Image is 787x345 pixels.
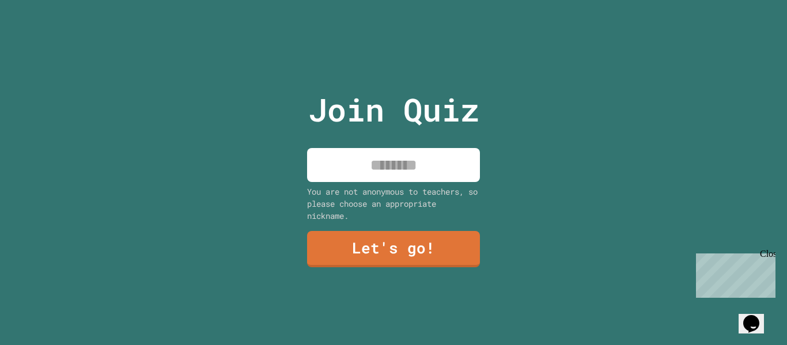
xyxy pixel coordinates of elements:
p: Join Quiz [308,86,479,134]
iframe: chat widget [739,299,775,333]
div: Chat with us now!Close [5,5,80,73]
a: Let's go! [307,231,480,267]
iframe: chat widget [691,249,775,298]
div: You are not anonymous to teachers, so please choose an appropriate nickname. [307,185,480,222]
